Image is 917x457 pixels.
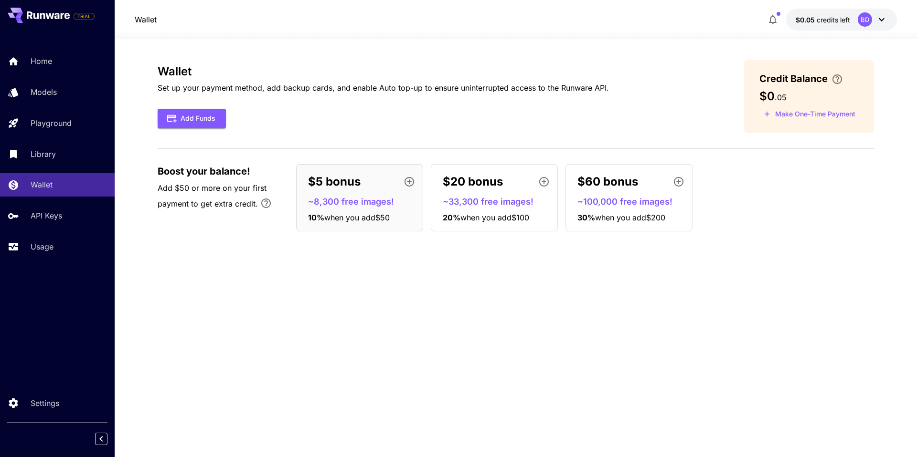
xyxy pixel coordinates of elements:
[31,148,56,160] p: Library
[102,430,115,447] div: Collapse sidebar
[31,117,72,129] p: Playground
[443,173,503,190] p: $20 bonus
[786,9,897,31] button: $0.05BD
[31,241,53,252] p: Usage
[759,72,828,86] span: Credit Balance
[775,93,787,102] span: . 05
[460,213,529,222] span: when you add $100
[828,73,847,85] button: Enter your card details and choose an Auto top-up amount to avoid service interruptions. We'll au...
[158,82,609,93] p: Set up your payment method, add backup cards, and enable Auto top-up to ensure uninterrupted acce...
[74,10,95,22] span: Add your payment card to enable full platform functionality.
[308,173,361,190] p: $5 bonus
[95,433,107,445] button: Collapse sidebar
[31,210,62,221] p: API Keys
[443,213,460,222] span: 20 %
[256,194,276,213] button: Bonus applies only to your first payment, up to 30% on the first $1,000.
[577,195,688,208] p: ~100,000 free images!
[443,195,554,208] p: ~33,300 free images!
[31,86,57,98] p: Models
[595,213,665,222] span: when you add $200
[31,55,52,67] p: Home
[74,13,94,20] span: TRIAL
[158,65,609,78] h3: Wallet
[158,164,250,178] span: Boost your balance!
[135,14,157,25] a: Wallet
[135,14,157,25] nav: breadcrumb
[817,16,850,24] span: credits left
[759,107,860,122] button: Make a one-time, non-recurring payment
[796,15,850,25] div: $0.05
[324,213,390,222] span: when you add $50
[308,213,324,222] span: 10 %
[308,195,419,208] p: ~8,300 free images!
[577,213,595,222] span: 30 %
[577,173,638,190] p: $60 bonus
[158,109,226,128] button: Add Funds
[759,89,775,103] span: $0
[31,179,53,190] p: Wallet
[858,12,872,27] div: BD
[31,397,59,409] p: Settings
[158,183,267,208] span: Add $50 or more on your first payment to get extra credit.
[796,16,817,24] span: $0.05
